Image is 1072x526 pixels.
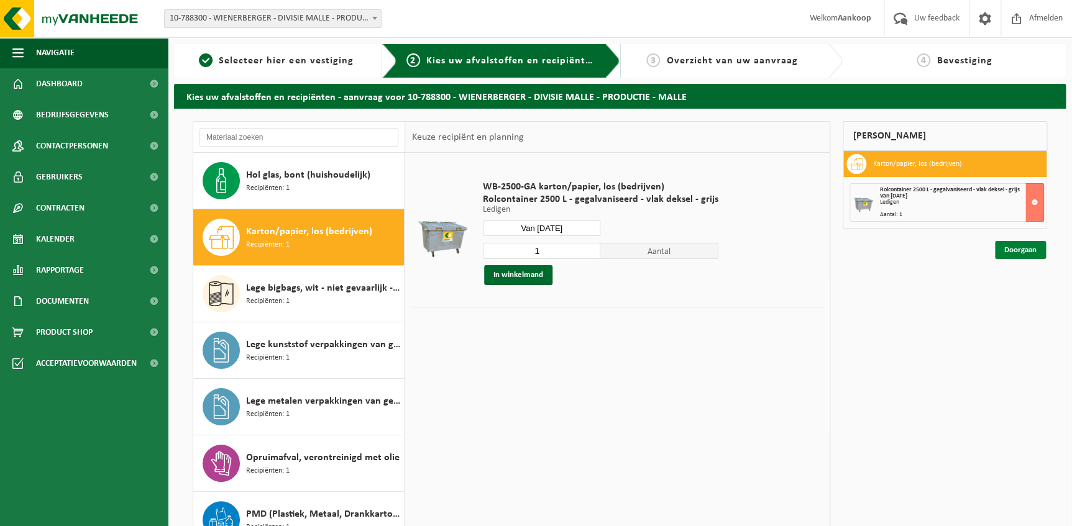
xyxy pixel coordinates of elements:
[426,56,597,66] span: Kies uw afvalstoffen en recipiënten
[879,212,1043,218] div: Aantal: 1
[483,181,718,193] span: WB-2500-GA karton/papier, los (bedrijven)
[406,53,420,67] span: 2
[36,37,75,68] span: Navigatie
[36,130,108,161] span: Contactpersonen
[483,193,718,206] span: Rolcontainer 2500 L - gegalvaniseerd - vlak deksel - grijs
[246,352,290,364] span: Recipiënten: 1
[36,99,109,130] span: Bedrijfsgegevens
[180,53,372,68] a: 1Selecteer hier een vestiging
[193,379,405,435] button: Lege metalen verpakkingen van gevaarlijke stoffen Recipiënten: 1
[246,507,401,522] span: PMD (Plastiek, Metaal, Drankkartons) (bedrijven)
[246,224,372,239] span: Karton/papier, los (bedrijven)
[646,53,660,67] span: 3
[36,193,85,224] span: Contracten
[246,281,401,296] span: Lege bigbags, wit - niet gevaarlijk - los
[193,153,405,209] button: Hol glas, bont (huishoudelijk) Recipiënten: 1
[36,317,93,348] span: Product Shop
[666,56,797,66] span: Overzicht van uw aanvraag
[165,10,381,27] span: 10-788300 - WIENERBERGER - DIVISIE MALLE - PRODUCTIE - MALLE
[483,220,601,236] input: Selecteer datum
[246,394,401,409] span: Lege metalen verpakkingen van gevaarlijke stoffen
[164,9,382,28] span: 10-788300 - WIENERBERGER - DIVISIE MALLE - PRODUCTIE - MALLE
[193,209,405,266] button: Karton/papier, los (bedrijven) Recipiënten: 1
[193,435,405,492] button: Opruimafval, verontreinigd met olie Recipiënten: 1
[36,286,89,317] span: Documenten
[843,121,1047,151] div: [PERSON_NAME]
[483,206,718,214] p: Ledigen
[246,296,290,307] span: Recipiënten: 1
[246,337,401,352] span: Lege kunststof verpakkingen van gevaarlijke stoffen
[193,322,405,379] button: Lege kunststof verpakkingen van gevaarlijke stoffen Recipiënten: 1
[246,450,400,465] span: Opruimafval, verontreinigd met olie
[36,348,137,379] span: Acceptatievoorwaarden
[36,68,83,99] span: Dashboard
[246,183,290,194] span: Recipiënten: 1
[995,241,1046,259] a: Doorgaan
[174,84,1066,108] h2: Kies uw afvalstoffen en recipiënten - aanvraag voor 10-788300 - WIENERBERGER - DIVISIE MALLE - PR...
[246,409,290,420] span: Recipiënten: 1
[36,255,84,286] span: Rapportage
[199,128,398,147] input: Materiaal zoeken
[838,14,871,23] strong: Aankoop
[873,154,961,174] h3: Karton/papier, los (bedrijven)
[219,56,353,66] span: Selecteer hier een vestiging
[600,243,718,259] span: Aantal
[917,53,930,67] span: 4
[193,266,405,322] button: Lege bigbags, wit - niet gevaarlijk - los Recipiënten: 1
[36,161,83,193] span: Gebruikers
[246,168,370,183] span: Hol glas, bont (huishoudelijk)
[246,465,290,477] span: Recipiënten: 1
[246,239,290,251] span: Recipiënten: 1
[484,265,552,285] button: In winkelmand
[879,193,907,199] strong: Van [DATE]
[199,53,213,67] span: 1
[36,224,75,255] span: Kalender
[937,56,992,66] span: Bevestiging
[879,199,1043,206] div: Ledigen
[405,122,529,153] div: Keuze recipiënt en planning
[879,186,1019,193] span: Rolcontainer 2500 L - gegalvaniseerd - vlak deksel - grijs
